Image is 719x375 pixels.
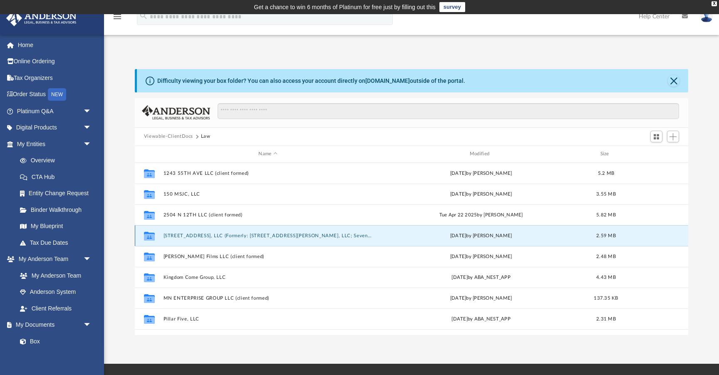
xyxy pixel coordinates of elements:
div: Get a chance to win 6 months of Platinum for free just by filling out this [254,2,436,12]
button: [STREET_ADDRESS], LLC (Formerly: [STREET_ADDRESS][PERSON_NAME], LLC; Seven Yes Eight LLC) [163,233,372,238]
div: [DATE] by [PERSON_NAME] [376,253,585,260]
img: User Pic [700,10,713,22]
button: Close [668,75,679,87]
a: My Entitiesarrow_drop_down [6,136,104,152]
div: Name [163,150,372,158]
span: 4.43 MB [596,275,616,279]
img: Anderson Advisors Platinum Portal [4,10,79,26]
div: Modified [376,150,586,158]
i: search [139,11,148,20]
div: [DATE] by [PERSON_NAME] [376,190,585,198]
button: [PERSON_NAME] Films LLC (client formed) [163,254,372,259]
a: [DOMAIN_NAME] [365,77,410,84]
div: [DATE] by [PERSON_NAME] [376,169,585,177]
button: Law [201,133,211,140]
div: NEW [48,88,66,101]
a: Tax Organizers [6,70,104,86]
a: Box [12,333,96,350]
div: Size [589,150,622,158]
span: 5.82 MB [596,212,616,217]
button: Viewable-ClientDocs [144,133,193,140]
span: 2.59 MB [596,233,616,238]
button: 150 MSJC, LLC [163,191,372,197]
div: [DATE] by [PERSON_NAME] [376,232,585,239]
a: Client Referrals [12,300,100,317]
div: Tue Apr 22 2025 by [PERSON_NAME] [376,211,585,219]
a: survey [439,2,465,12]
a: My Anderson Team [12,267,96,284]
a: Online Ordering [6,53,104,70]
button: 2504 N 12TH LLC (client formed) [163,212,372,218]
span: arrow_drop_down [83,119,100,137]
a: CTA Hub [12,169,104,185]
a: My Anderson Teamarrow_drop_down [6,251,100,268]
button: Switch to Grid View [650,131,663,142]
span: 137.35 KB [594,296,618,300]
span: 2.31 MB [596,316,616,321]
span: 2.48 MB [596,254,616,258]
span: 5.2 MB [598,171,615,175]
div: [DATE] by ABA_NEST_APP [376,273,585,281]
a: Home [6,37,104,53]
button: Kingdom Come Group, LLC [163,275,372,280]
div: [DATE] by ABA_NEST_APP [376,315,585,323]
button: Pillar Five, LLC [163,316,372,322]
input: Search files and folders [218,103,679,119]
div: id [626,150,684,158]
button: 1243 55TH AVE LLC (client formed) [163,171,372,176]
a: Tax Due Dates [12,234,104,251]
a: Platinum Q&Aarrow_drop_down [6,103,104,119]
div: [DATE] by [PERSON_NAME] [376,294,585,302]
a: Anderson System [12,284,100,300]
div: close [712,1,717,6]
div: grid [135,163,688,335]
a: Order StatusNEW [6,86,104,103]
a: Entity Change Request [12,185,104,202]
i: menu [112,12,122,22]
a: Binder Walkthrough [12,201,104,218]
button: Add [667,131,679,142]
a: My Documentsarrow_drop_down [6,317,100,333]
a: My Blueprint [12,218,100,235]
span: arrow_drop_down [83,317,100,334]
span: 3.55 MB [596,191,616,196]
div: id [139,150,159,158]
span: arrow_drop_down [83,103,100,120]
a: Overview [12,152,104,169]
div: Difficulty viewing your box folder? You can also access your account directly on outside of the p... [157,77,465,85]
button: MN ENTERPRISE GROUP LLC (client formed) [163,296,372,301]
span: arrow_drop_down [83,251,100,268]
a: Digital Productsarrow_drop_down [6,119,104,136]
span: arrow_drop_down [83,136,100,153]
a: menu [112,16,122,22]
